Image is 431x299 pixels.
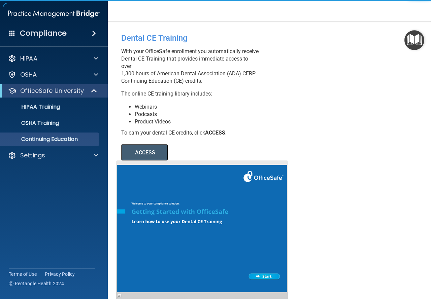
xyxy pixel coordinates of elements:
div: Dental CE Training [121,28,259,48]
button: ACCESS [121,144,168,160]
b: ACCESS [205,129,225,136]
p: OSHA [20,71,37,79]
h4: Compliance [20,29,67,38]
img: PMB logo [8,7,100,21]
p: OSHA Training [4,120,59,126]
a: Terms of Use [9,271,37,277]
li: Webinars [135,103,259,111]
p: Settings [20,151,45,159]
p: The online CE training library includes: [121,90,259,98]
p: HIPAA [20,54,37,63]
a: OfficeSafe University [8,87,98,95]
a: OSHA [8,71,98,79]
p: HIPAA Training [4,104,60,110]
iframe: Drift Widget Chat Controller [314,251,423,278]
a: HIPAA [8,54,98,63]
p: OfficeSafe University [20,87,84,95]
a: Privacy Policy [45,271,75,277]
p: Continuing Education [4,136,96,143]
li: Podcasts [135,111,259,118]
button: Open Resource Center [404,30,424,50]
li: Product Videos [135,118,259,125]
p: With your OfficeSafe enrollment you automatically receive Dental CE Training that provides immedi... [121,48,259,85]
a: Settings [8,151,98,159]
a: ACCESS [121,150,305,155]
span: Ⓒ Rectangle Health 2024 [9,280,64,287]
div: To earn your dental CE credits, click . [121,129,259,137]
